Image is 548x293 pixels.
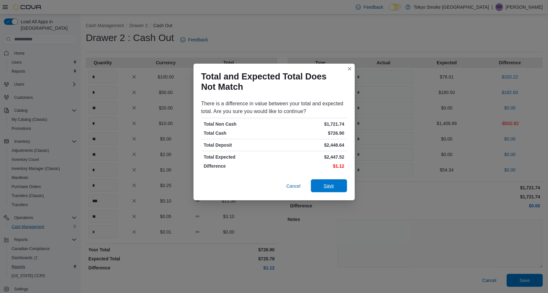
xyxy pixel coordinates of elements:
[275,130,344,136] p: $726.90
[286,183,301,189] span: Cancel
[204,130,273,136] p: Total Cash
[284,180,303,193] button: Cancel
[275,163,344,169] p: $1.12
[201,71,342,92] h1: Total and Expected Total Does Not Match
[311,179,347,192] button: Save
[275,121,344,127] p: $1,721.74
[346,65,354,73] button: Closes this modal window
[204,121,273,127] p: Total Non Cash
[204,142,273,148] p: Total Deposit
[324,183,334,189] span: Save
[204,154,273,160] p: Total Expected
[204,163,273,169] p: Difference
[201,100,347,115] div: There is a difference in value between your total and expected total. Are you sure you would like...
[275,154,344,160] p: $2,447.52
[275,142,344,148] p: $2,448.64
